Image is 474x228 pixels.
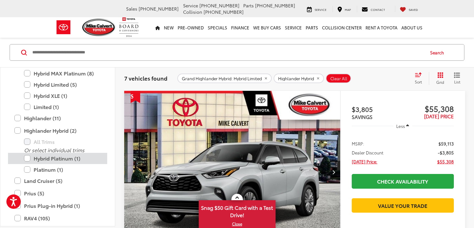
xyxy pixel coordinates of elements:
[454,79,460,84] span: List
[274,74,324,83] button: remove Highlander%20Hybrid
[124,74,167,82] span: 7 vehicles found
[409,7,418,12] span: Saved
[304,17,320,38] a: Parts
[412,72,429,85] button: Select sort value
[352,104,403,114] span: $3,805
[24,164,101,175] label: Platinum (1)
[393,120,413,132] button: Less
[182,76,262,81] span: Grand Highlander Hybrid: Hybrid Limited
[14,200,101,211] label: Prius Plug-in Hybrid (1)
[24,101,101,113] label: Limited (1)
[436,79,444,85] span: Grid
[364,17,399,38] a: Rent a Toyota
[415,79,422,84] span: Sort
[352,140,364,147] span: MSRP:
[204,9,244,15] span: [PHONE_NUMBER]
[199,2,239,9] span: [PHONE_NUMBER]
[327,161,340,183] button: Next image
[429,72,449,85] button: Grid View
[131,91,140,103] span: Get Price Drop Alert
[352,113,373,120] span: SAVINGS
[24,146,84,153] i: Or select individual trims
[330,76,347,81] span: Clear All
[126,5,137,12] span: Sales
[14,125,101,136] label: Highlander Hybrid (2)
[333,6,356,12] a: Map
[283,17,304,38] a: Service
[139,5,179,12] span: [PHONE_NUMBER]
[399,17,424,38] a: About Us
[352,149,383,156] span: Dealer Discount
[302,6,331,12] a: Service
[206,17,229,38] a: Specials
[183,9,202,15] span: Collision
[162,17,176,38] a: New
[14,175,101,186] label: Land Cruiser (5)
[345,7,351,12] span: Map
[320,17,364,38] a: Collision Center
[14,113,101,124] label: Highlander (11)
[315,7,326,12] span: Service
[176,17,206,38] a: Pre-Owned
[24,68,101,79] label: Hybrid MAX Platinum (8)
[32,45,424,60] input: Search by Make, Model, or Keyword
[52,17,76,38] img: Toyota
[403,104,454,113] span: $55,308
[395,6,423,12] a: My Saved Vehicles
[437,158,454,165] span: $55,308
[255,2,295,9] span: [PHONE_NUMBER]
[24,136,101,147] label: All Trims
[424,113,454,120] span: [DATE] PRICE
[24,90,101,101] label: Hybrid XLE (1)
[352,158,377,165] span: [DATE] Price:
[251,17,283,38] a: WE BUY CARS
[14,188,101,199] label: Prius (5)
[352,174,454,188] a: Check Availability
[449,72,465,85] button: List View
[371,7,385,12] span: Contact
[177,74,272,83] button: remove Grand%20Highlander%20Hybrid: Hybrid%20Limited
[396,123,405,129] span: Less
[243,2,254,9] span: Parts
[352,198,454,213] a: Value Your Trade
[424,44,453,60] button: Search
[229,17,251,38] a: Finance
[199,201,275,220] span: Snag $50 Gift Card with a Test Drive!
[183,2,198,9] span: Service
[357,6,390,12] a: Contact
[326,74,351,83] button: Clear All
[24,153,101,164] label: Hybrid Platinum (1)
[14,213,101,224] label: RAV4 (105)
[153,17,162,38] a: Home
[438,140,454,147] span: $59,113
[278,76,314,81] span: Highlander Hybrid
[24,79,101,90] label: Hybrid Limited (5)
[438,149,454,156] span: -$3,805
[82,19,116,36] img: Mike Calvert Toyota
